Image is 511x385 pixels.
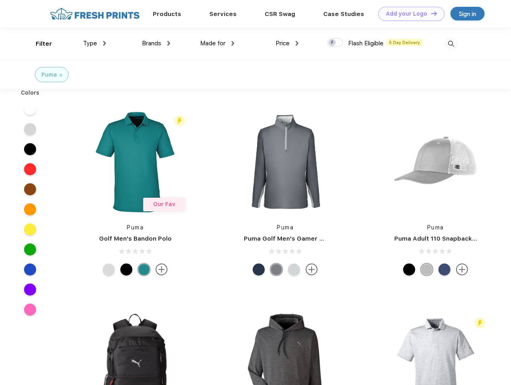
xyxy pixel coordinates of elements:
[138,263,150,276] div: Green Lagoon
[103,263,115,276] div: High Rise
[348,40,383,47] span: Flash Eligible
[103,41,106,46] img: dropdown.png
[232,109,339,215] img: func=resize&h=266
[387,39,422,46] span: 5 Day Delivery
[167,41,170,46] img: dropdown.png
[200,40,225,47] span: Made for
[82,109,189,215] img: func=resize&h=266
[438,263,450,276] div: Peacoat Qut Shd
[83,40,97,47] span: Type
[41,71,57,79] div: Puma
[474,318,485,328] img: flash_active_toggle.svg
[153,10,181,18] a: Products
[253,263,265,276] div: Navy Blazer
[459,9,476,18] div: Sign in
[431,11,437,16] img: DT
[306,263,318,276] img: more.svg
[99,235,172,242] a: Golf Men's Bandon Polo
[265,10,295,18] a: CSR Swag
[386,10,427,17] div: Add your Logo
[421,263,433,276] div: Quarry with Brt Whit
[15,89,46,97] div: Colors
[127,224,144,231] a: Puma
[36,39,52,49] div: Filter
[59,74,62,77] img: filter_cancel.svg
[296,41,298,46] img: dropdown.png
[209,10,237,18] a: Services
[174,115,185,126] img: flash_active_toggle.svg
[270,263,282,276] div: Quiet Shade
[48,7,142,21] img: fo%20logo%202.webp
[153,201,175,207] span: Our Fav
[427,224,444,231] a: Puma
[444,37,458,51] img: desktop_search.svg
[456,263,468,276] img: more.svg
[382,109,489,215] img: func=resize&h=266
[450,7,485,20] a: Sign in
[142,40,161,47] span: Brands
[403,263,415,276] div: Pma Blk Pma Blk
[120,263,132,276] div: Puma Black
[276,40,290,47] span: Price
[244,235,371,242] a: Puma Golf Men's Gamer Golf Quarter-Zip
[288,263,300,276] div: High Rise
[156,263,168,276] img: more.svg
[231,41,234,46] img: dropdown.png
[277,224,294,231] a: Puma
